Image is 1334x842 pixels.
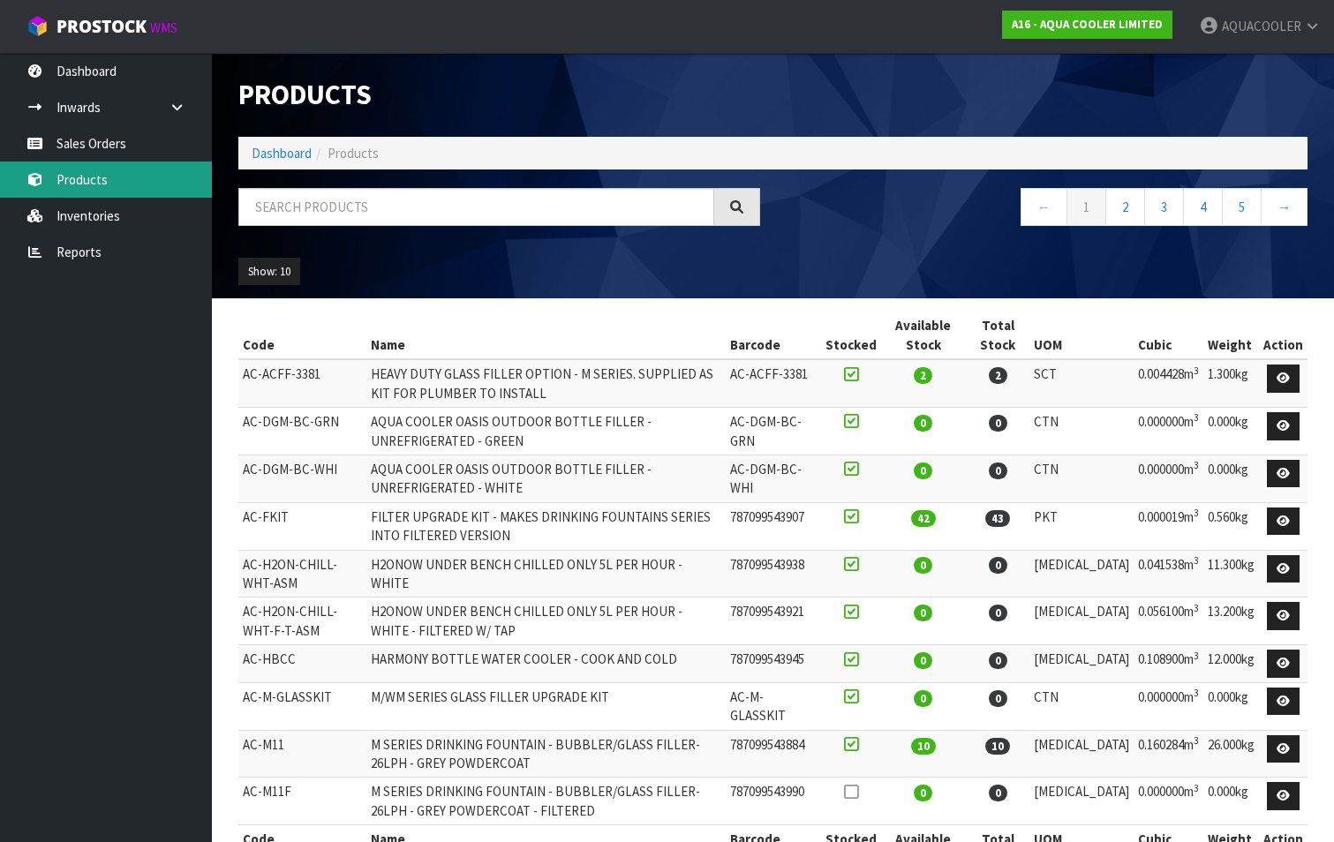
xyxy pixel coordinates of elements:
span: 0 [914,605,932,621]
th: Barcode [726,312,821,359]
sup: 3 [1194,411,1199,424]
a: 1 [1066,188,1106,226]
td: H2ONOW UNDER BENCH CHILLED ONLY 5L PER HOUR - WHITE - FILTERED W/ TAP [366,598,727,645]
td: [MEDICAL_DATA] [1029,645,1134,683]
th: Stocked [821,312,881,359]
span: AQUACOOLER [1222,18,1301,34]
td: [MEDICAL_DATA] [1029,730,1134,778]
td: CTN [1029,408,1134,455]
td: AQUA COOLER OASIS OUTDOOR BOTTLE FILLER - UNREFRIGERATED - GREEN [366,408,727,455]
td: 787099543907 [726,502,821,550]
td: 0.000kg [1203,682,1259,730]
span: 0 [914,652,932,669]
span: 0 [914,557,932,574]
button: Show: 10 [238,258,300,286]
th: Code [238,312,366,359]
a: 4 [1183,188,1223,226]
span: 0 [989,415,1007,432]
span: 0 [914,462,932,479]
td: AC-DGM-BC-GRN [726,408,821,455]
td: M SERIES DRINKING FOUNTAIN - BUBBLER/GLASS FILLER- 26LPH - GREY POWDERCOAT - FILTERED [366,778,727,825]
a: → [1261,188,1308,226]
td: 0.000000m [1134,778,1203,825]
td: [MEDICAL_DATA] [1029,598,1134,645]
small: WMS [150,19,177,36]
td: 0.000019m [1134,502,1203,550]
td: 0.000kg [1203,778,1259,825]
td: [MEDICAL_DATA] [1029,778,1134,825]
td: 0.160284m [1134,730,1203,778]
td: FILTER UPGRADE KIT - MAKES DRINKING FOUNTAINS SERIES INTO FILTERED VERSION [366,502,727,550]
sup: 3 [1194,687,1199,699]
span: 2 [914,367,932,384]
sup: 3 [1194,459,1199,471]
td: 0.004428m [1134,359,1203,407]
td: 787099543921 [726,598,821,645]
td: 0.041538m [1134,550,1203,598]
th: Weight [1203,312,1259,359]
span: 0 [914,785,932,801]
sup: 3 [1194,602,1199,614]
td: 787099543945 [726,645,821,683]
a: Dashboard [252,145,312,162]
th: UOM [1029,312,1134,359]
th: Total Stock [966,312,1029,359]
sup: 3 [1194,554,1199,567]
td: AC-H2ON-CHILL-WHT-ASM [238,550,366,598]
th: Cubic [1134,312,1203,359]
span: 43 [985,510,1010,527]
a: ← [1021,188,1067,226]
td: 11.300kg [1203,550,1259,598]
td: 13.200kg [1203,598,1259,645]
td: 26.000kg [1203,730,1259,778]
td: M/WM SERIES GLASS FILLER UPGRADE KIT [366,682,727,730]
sup: 3 [1194,782,1199,794]
span: 0 [914,690,932,707]
td: AC-DGM-BC-GRN [238,408,366,455]
td: PKT [1029,502,1134,550]
sup: 3 [1194,650,1199,662]
a: 3 [1144,188,1184,226]
td: AC-M11 [238,730,366,778]
td: HEAVY DUTY GLASS FILLER OPTION - M SERIES. SUPPLIED AS KIT FOR PLUMBER TO INSTALL [366,359,727,407]
span: 0 [914,415,932,432]
td: AC-HBCC [238,645,366,683]
td: 0.000kg [1203,408,1259,455]
nav: Page navigation [787,188,1308,231]
td: AC-ACFF-3381 [238,359,366,407]
span: 0 [989,785,1007,801]
td: HARMONY BOTTLE WATER COOLER - COOK AND COLD [366,645,727,683]
td: M SERIES DRINKING FOUNTAIN - BUBBLER/GLASS FILLER- 26LPH - GREY POWDERCOAT [366,730,727,778]
th: Available Stock [881,312,966,359]
td: 787099543990 [726,778,821,825]
span: 0 [989,557,1007,574]
a: 5 [1222,188,1262,226]
td: SCT [1029,359,1134,407]
td: [MEDICAL_DATA] [1029,550,1134,598]
td: 0.560kg [1203,502,1259,550]
td: 1.300kg [1203,359,1259,407]
td: AC-M-GLASSKIT [238,682,366,730]
span: 0 [989,462,1007,479]
span: 10 [985,738,1010,755]
td: AC-DGM-BC-WHI [726,455,821,502]
td: 0.056100m [1134,598,1203,645]
span: 0 [989,652,1007,669]
span: 0 [989,690,1007,707]
td: 787099543938 [726,550,821,598]
span: Products [328,145,379,162]
input: Search products [238,188,714,226]
sup: 3 [1194,365,1199,377]
td: AC-ACFF-3381 [726,359,821,407]
td: AC-DGM-BC-WHI [238,455,366,502]
td: 0.000000m [1134,682,1203,730]
sup: 3 [1194,507,1199,519]
a: 2 [1105,188,1145,226]
span: 10 [911,738,936,755]
td: 0.000kg [1203,455,1259,502]
h1: Products [238,79,760,110]
td: AC-FKIT [238,502,366,550]
td: CTN [1029,455,1134,502]
span: ProStock [57,15,147,38]
td: 0.000000m [1134,408,1203,455]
